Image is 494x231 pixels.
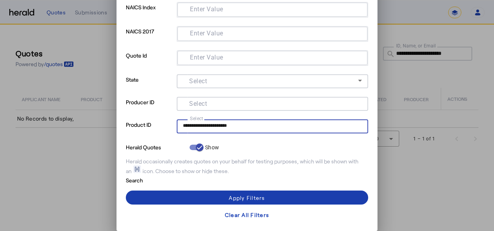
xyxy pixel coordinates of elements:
[189,77,207,85] mat-label: Select
[126,157,368,175] div: Herald occasionally creates quotes on your behalf for testing purposes, which will be shown with ...
[126,191,368,205] button: Apply Filters
[190,115,204,121] mat-label: Select
[190,30,223,37] mat-label: Enter Value
[190,54,223,61] mat-label: Enter Value
[126,74,174,97] p: State
[184,28,361,38] mat-chip-grid: Selection
[126,50,174,74] p: Quote Id
[184,4,361,14] mat-chip-grid: Selection
[225,211,269,219] div: Clear All Filters
[126,26,174,50] p: NAICS 2017
[126,208,368,222] button: Clear All Filters
[126,2,174,26] p: NAICS Index
[190,5,223,13] mat-label: Enter Value
[126,142,186,151] p: Herald Quotes
[126,119,174,142] p: Product ID
[183,98,362,108] mat-chip-grid: Selection
[183,121,362,130] mat-chip-grid: Selection
[189,100,207,107] mat-label: Select
[204,143,219,151] label: Show
[126,97,174,119] p: Producer ID
[184,52,361,62] mat-chip-grid: Selection
[126,175,186,184] p: Search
